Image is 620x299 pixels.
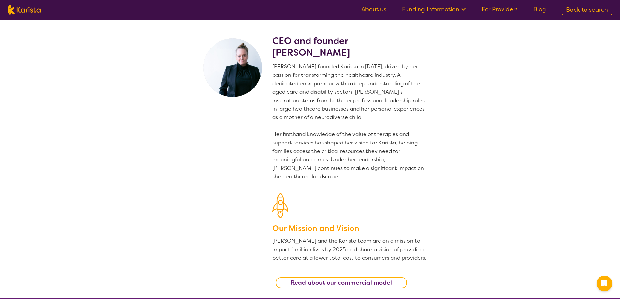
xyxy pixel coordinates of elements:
h2: CEO and founder [PERSON_NAME] [272,35,427,59]
b: Read about our commercial model [291,279,392,287]
p: [PERSON_NAME] and the Karista team are on a mission to impact 1 million lives by 2025 and share a... [272,237,427,262]
p: [PERSON_NAME] founded Karista in [DATE], driven by her passion for transforming the healthcare in... [272,62,427,181]
a: About us [361,6,386,13]
img: Karista logo [8,5,41,15]
h3: Our Mission and Vision [272,223,427,234]
span: Back to search [566,6,608,14]
a: For Providers [482,6,518,13]
a: Blog [533,6,546,13]
a: Funding Information [402,6,466,13]
a: Back to search [562,5,612,15]
img: Our Mission [272,193,288,218]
